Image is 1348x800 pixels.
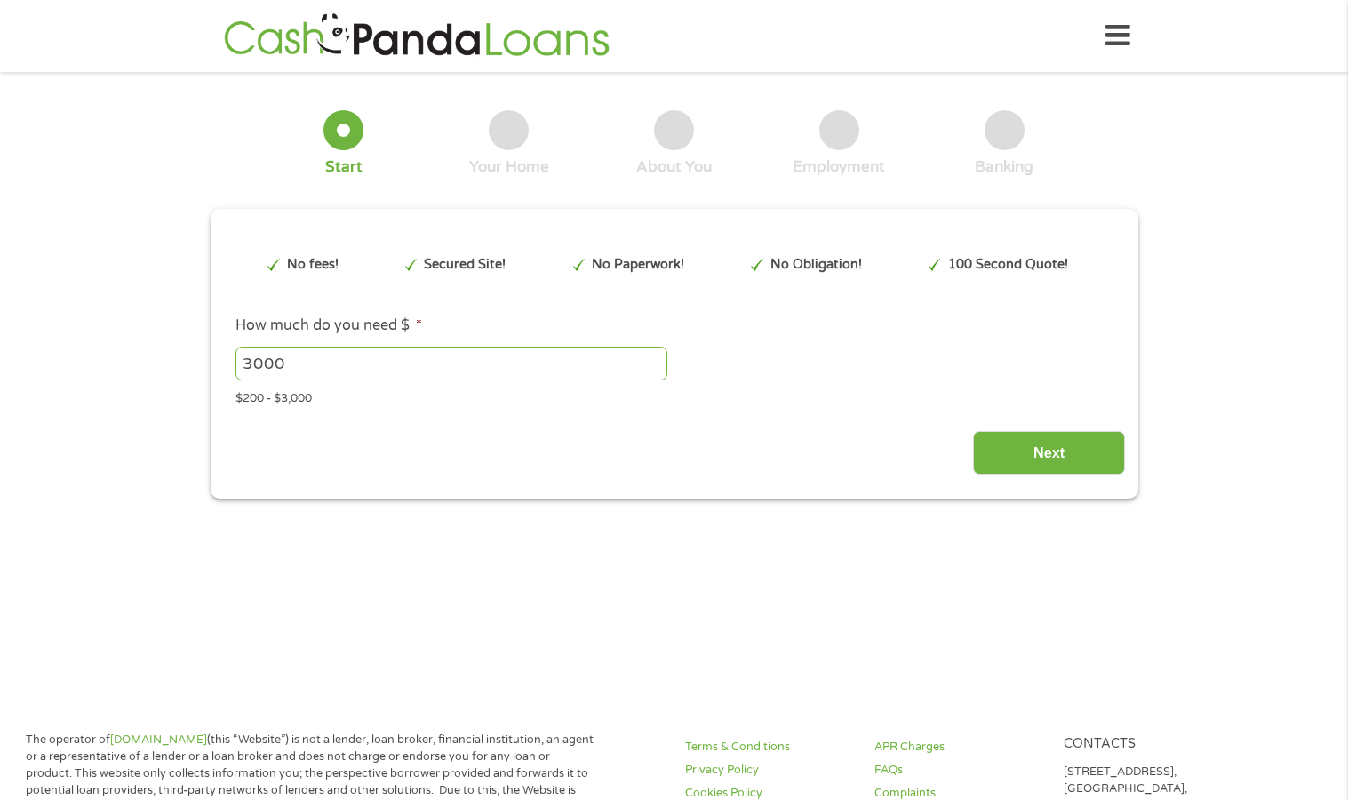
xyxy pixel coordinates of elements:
[975,157,1033,177] div: Banking
[793,157,885,177] div: Employment
[424,255,506,275] p: Secured Site!
[874,739,1042,756] a: APR Charges
[1064,736,1232,753] h4: Contacts
[235,384,1112,408] div: $200 - $3,000
[948,255,1068,275] p: 100 Second Quote!
[325,157,363,177] div: Start
[770,255,862,275] p: No Obligation!
[235,316,422,335] label: How much do you need $
[469,157,549,177] div: Your Home
[973,431,1125,475] input: Next
[592,255,684,275] p: No Paperwork!
[874,762,1042,779] a: FAQs
[287,255,339,275] p: No fees!
[110,732,207,747] a: [DOMAIN_NAME]
[685,739,853,756] a: Terms & Conditions
[219,11,615,61] img: GetLoanNow Logo
[685,762,853,779] a: Privacy Policy
[636,157,712,177] div: About You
